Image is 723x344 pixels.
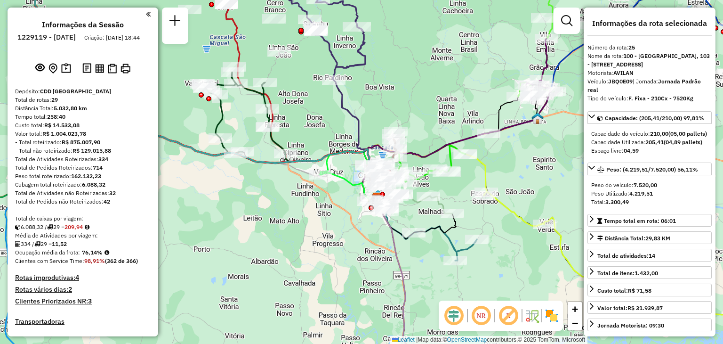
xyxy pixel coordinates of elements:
strong: 210,00 [650,130,668,137]
a: Jornada Motorista: 09:30 [587,319,712,331]
strong: F. Fixa - 210Cx - 7520Kg [628,95,693,102]
a: Nova sessão e pesquisa [166,11,185,33]
strong: 42 [104,198,110,205]
div: Veículo: [587,77,712,94]
strong: CDD [GEOGRAPHIC_DATA] [40,88,111,95]
strong: 25 [628,44,635,51]
div: - Total roteirizado: [15,138,151,147]
div: Total de Atividades Roteirizadas: [15,155,151,164]
button: Imprimir Rotas [119,62,132,75]
span: Ocultar NR [470,304,492,327]
strong: 3 [88,297,92,305]
div: Atividade não roteirizada - LEONARDO FABRICIO EBERT [223,62,246,72]
button: Centralizar mapa no depósito ou ponto de apoio [47,61,59,76]
div: Atividade não roteirizada - RECANTO DO FALA BICH [267,47,291,57]
div: Tipo do veículo: [587,94,712,103]
strong: 6.088,32 [82,181,105,188]
span: + [572,303,578,315]
strong: 5.032,80 km [54,105,87,112]
span: Capacidade: (205,41/210,00) 97,81% [605,115,704,122]
div: Tempo total: [15,113,151,121]
strong: 14 [649,252,655,259]
strong: 98,91% [84,257,105,264]
i: Total de rotas [34,241,40,247]
span: 29,83 KM [645,235,670,242]
div: Custo total: [15,121,151,130]
span: | [416,336,418,343]
img: Fluxo de ruas [524,308,539,323]
span: Tempo total em rota: 06:01 [604,217,676,224]
div: Total: [591,198,708,206]
a: Rotas [15,335,32,343]
strong: 2 [68,285,72,294]
span: Ocultar deslocamento [442,304,465,327]
h4: Informações da Sessão [42,20,124,29]
div: Criação: [DATE] 18:44 [80,33,144,42]
img: Exibir/Ocultar setores [544,308,559,323]
strong: R$ 31.939,87 [627,304,663,311]
i: Meta Caixas/viagem: 212,48 Diferença: -2,54 [85,224,89,230]
strong: R$ 1.004.023,78 [42,130,86,137]
img: Venâncio Aires [531,112,544,124]
strong: 32 [109,189,116,197]
div: Capacidade: (205,41/210,00) 97,81% [587,126,712,159]
h6: 1229119 - [DATE] [17,33,76,41]
div: Número da rota: [587,43,712,52]
button: Visualizar Romaneio [106,62,119,75]
a: OpenStreetMap [447,336,487,343]
div: 334 / 29 = [15,240,151,248]
div: Total de Pedidos não Roteirizados: [15,197,151,206]
a: Total de itens:1.432,00 [587,266,712,279]
strong: AVILAN [613,69,634,76]
a: Capacidade: (205,41/210,00) 97,81% [587,111,712,124]
button: Exibir sessão original [33,61,47,76]
div: Atividade não roteirizada - KUHNBIER [384,138,407,147]
div: Capacidade do veículo: [591,130,708,138]
i: Cubagem total roteirizado [15,224,21,230]
div: Atividade não roteirizada - DARLECIO BECKER - ME [178,5,201,14]
a: Total de atividades:14 [587,249,712,262]
strong: 3.300,49 [605,198,629,205]
img: CDD Santa Cruz do Sul [371,192,384,205]
div: Total de Atividades não Roteirizadas: [15,189,151,197]
span: | Jornada: [587,78,701,93]
span: Exibir rótulo [497,304,520,327]
strong: R$ 14.533,08 [44,122,80,129]
div: Atividade não roteirizada - SCHWEICKARDT e SCHWE [384,127,408,136]
strong: 4 [75,273,79,282]
div: Map data © contributors,© 2025 TomTom, Microsoft [390,336,587,344]
a: Zoom out [568,316,582,330]
a: Custo total:R$ 71,58 [587,284,712,296]
div: Atividade não roteirizada - MARIA HAAS EIRELI [523,90,546,100]
span: − [572,317,578,329]
span: Total de atividades: [597,252,655,259]
div: Média de Atividades por viagem: [15,231,151,240]
a: Clique aqui para minimizar o painel [146,8,151,19]
a: Tempo total em rota: 06:01 [587,214,712,227]
strong: (04,89 pallets) [664,139,702,146]
div: Atividade não roteirizada - BAR E MERCADO PRIMAV [262,14,286,24]
div: Atividade não roteirizada - MERCADO RECKZIEGEL L [531,13,554,23]
a: Distância Total:29,83 KM [587,231,712,244]
div: Total de caixas por viagem: [15,214,151,223]
img: Santa Cruz FAD [372,189,384,202]
strong: JBQ0E09 [608,78,633,85]
a: Exibir filtros [557,11,576,30]
div: Nome da rota: [587,52,712,69]
div: Peso: (4.219,51/7.520,00) 56,11% [587,177,712,210]
strong: (05,00 pallets) [668,130,707,137]
div: Total de Pedidos Roteirizados: [15,164,151,172]
h4: Recargas: 0 [115,335,151,343]
strong: 11,52 [52,240,67,247]
strong: 714 [93,164,103,171]
span: Peso do veículo: [591,181,657,188]
button: Logs desbloquear sessão [80,61,93,76]
h4: Informações da rota selecionada [587,19,712,28]
div: Valor total: [15,130,151,138]
button: Painel de Sugestão [59,61,73,76]
div: Atividade não roteirizada - ROTH E ROTH LTDA - M [371,176,395,186]
strong: 7.520,00 [634,181,657,188]
h4: Clientes Priorizados NR: [15,297,151,305]
div: - Total não roteirizado: [15,147,151,155]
